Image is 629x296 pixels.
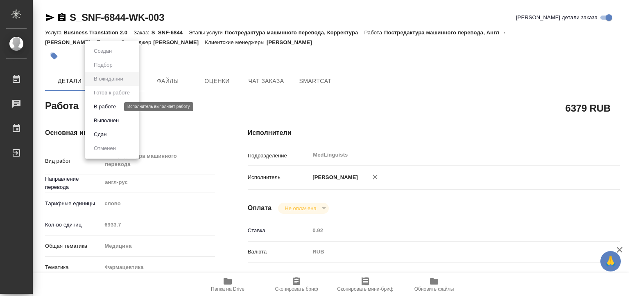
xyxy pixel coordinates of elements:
button: Выполнен [91,116,121,125]
button: Сдан [91,130,109,139]
button: В ожидании [91,74,126,83]
button: Подбор [91,61,115,70]
button: Отменен [91,144,118,153]
button: Создан [91,47,114,56]
button: В работе [91,102,118,111]
button: Готов к работе [91,88,132,97]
